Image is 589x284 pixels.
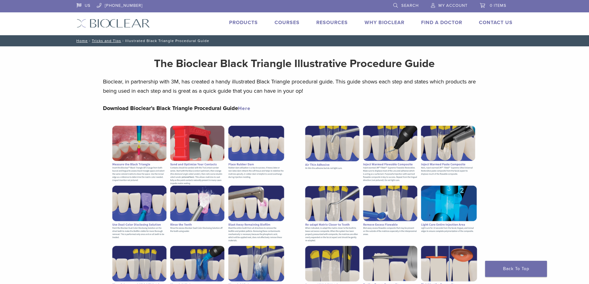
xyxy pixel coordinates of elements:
strong: Download Bioclear’s Black Triangle Procedural Guide [103,105,250,112]
strong: The Bioclear Black Triangle Illustrative Procedure Guide [154,57,435,70]
a: Courses [275,19,300,26]
a: Back To Top [485,261,547,277]
span: / [88,39,92,42]
span: My Account [438,3,467,8]
nav: Illustrated Black Triangle Procedural Guide [72,35,517,46]
a: Tricks and Tips [92,39,121,43]
span: Search [401,3,419,8]
a: Contact Us [479,19,513,26]
a: Here [238,105,250,112]
a: Resources [316,19,348,26]
span: 0 items [490,3,506,8]
a: Why Bioclear [365,19,404,26]
span: / [121,39,125,42]
img: Bioclear [77,19,150,28]
a: Products [229,19,258,26]
p: Bioclear, in partnership with 3M, has created a handy illustrated Black Triangle procedural guide... [103,77,486,95]
a: Find A Doctor [421,19,462,26]
a: Home [75,39,88,43]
